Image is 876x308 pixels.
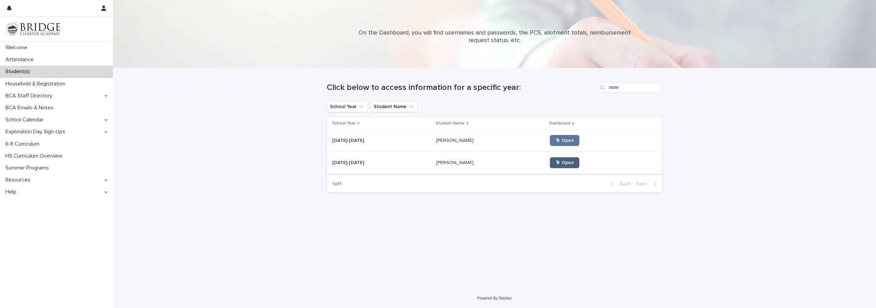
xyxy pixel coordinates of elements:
img: V1C1m3IdTEidaUdm9Hs0 [5,22,60,36]
p: Help [3,189,22,195]
p: [PERSON_NAME] [436,136,475,144]
button: School Year [327,101,368,112]
p: Attendance [3,56,39,63]
tr: [DATE]-[DATE][DATE]-[DATE] [PERSON_NAME][PERSON_NAME] 🖱 Open [327,130,662,152]
p: Exploration Day Sign-Ups [3,129,70,135]
p: Resources [3,177,36,183]
tr: [DATE]-[DATE][DATE]-[DATE] [PERSON_NAME][PERSON_NAME] 🖱 Open [327,152,662,174]
p: School Calendar [3,117,49,123]
button: Student Name [371,101,418,112]
p: Dashboard [549,120,570,127]
a: 🖱 Open [550,157,579,168]
p: 1 of 1 [327,176,347,192]
p: Student Name [436,120,465,127]
span: Next [636,182,651,186]
p: [DATE]-[DATE] [332,136,365,144]
p: BCA Staff Directory [3,93,58,99]
input: Search [597,82,662,93]
p: On the Dashboard, you will find usernames and passwords, the PCS, allotment totals, reimbursement... [358,29,631,44]
p: Welcome [3,44,33,51]
p: BCA Emails & Notes [3,105,59,111]
p: School Year [332,120,356,127]
p: HS Curriculum Overview [3,153,68,159]
p: Summer Programs [3,165,54,171]
p: Student(s) [3,68,35,75]
a: Powered By Stacker [477,296,512,300]
p: [PERSON_NAME] [436,159,475,166]
h1: Click below to access information for a specific year: [327,83,594,93]
span: Back [616,182,630,186]
p: [DATE]-[DATE] [332,159,365,166]
p: K-8 Curriculum [3,141,45,147]
span: 🖱 Open [555,160,574,165]
a: 🖱 Open [550,135,579,146]
button: Next [633,181,662,187]
button: Back [604,181,633,187]
p: Household & Registration [3,81,71,87]
span: 🖱 Open [555,138,574,143]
